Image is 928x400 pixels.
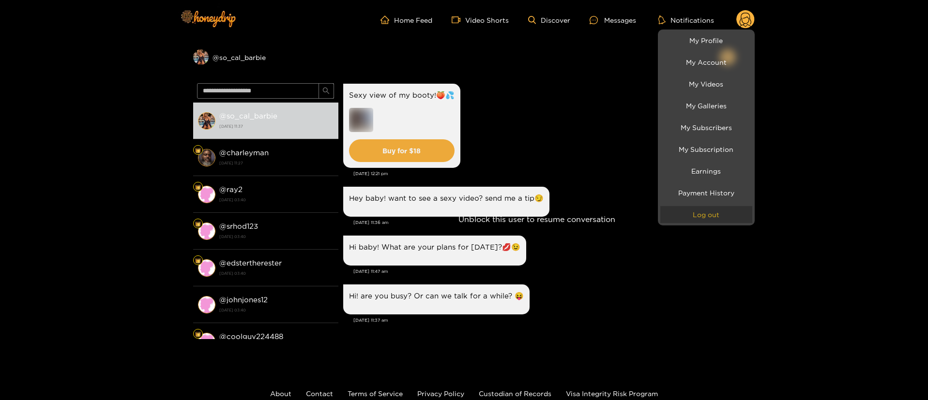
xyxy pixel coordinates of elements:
[660,32,752,49] a: My Profile
[660,97,752,114] a: My Galleries
[660,75,752,92] a: My Videos
[660,184,752,201] a: Payment History
[660,141,752,158] a: My Subscription
[660,119,752,136] a: My Subscribers
[660,54,752,71] a: My Account
[660,206,752,223] button: Log out
[660,163,752,179] a: Earnings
